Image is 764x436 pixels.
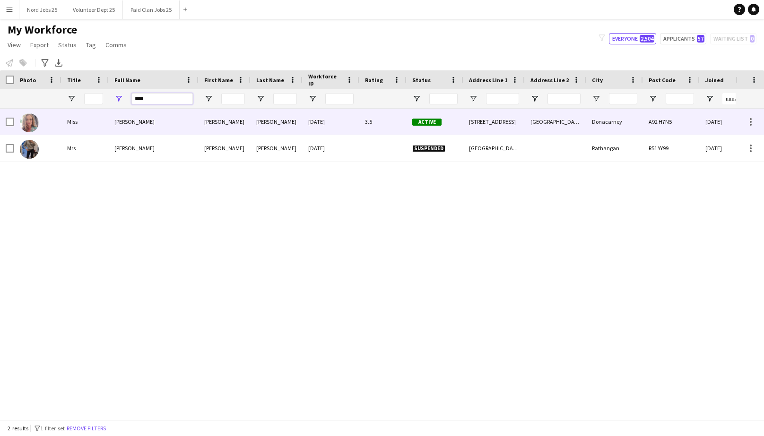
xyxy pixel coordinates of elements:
[660,33,706,44] button: Applicants57
[643,109,700,135] div: A92 H7N5
[61,135,109,161] div: Mrs
[530,94,539,103] button: Open Filter Menu
[463,109,525,135] div: [STREET_ADDRESS]
[643,135,700,161] div: R51 YY99
[666,93,694,104] input: Post Code Filter Input
[67,77,81,84] span: Title
[8,41,21,49] span: View
[469,77,507,84] span: Address Line 1
[463,135,525,161] div: [GEOGRAPHIC_DATA], [GEOGRAPHIC_DATA], [GEOGRAPHIC_DATA] [GEOGRAPHIC_DATA], [GEOGRAPHIC_DATA]
[82,39,100,51] a: Tag
[204,77,233,84] span: First Name
[486,93,519,104] input: Address Line 1 Filter Input
[30,41,49,49] span: Export
[131,93,193,104] input: Full Name Filter Input
[20,113,39,132] img: Jean Barry
[102,39,130,51] a: Comms
[273,93,297,104] input: Last Name Filter Input
[114,145,155,152] span: [PERSON_NAME]
[4,39,25,51] a: View
[8,23,77,37] span: My Workforce
[251,135,303,161] div: [PERSON_NAME]
[592,94,600,103] button: Open Filter Menu
[40,425,65,432] span: 1 filter set
[530,77,569,84] span: Address Line 2
[105,41,127,49] span: Comms
[640,35,654,43] span: 2,504
[649,94,657,103] button: Open Filter Menu
[20,77,36,84] span: Photo
[20,140,39,159] img: Jeanette Gill
[199,135,251,161] div: [PERSON_NAME]
[412,77,431,84] span: Status
[114,118,155,125] span: [PERSON_NAME]
[114,77,140,84] span: Full Name
[705,94,714,103] button: Open Filter Menu
[547,93,581,104] input: Address Line 2 Filter Input
[65,0,123,19] button: Volunteer Dept 25
[469,94,477,103] button: Open Filter Menu
[429,93,458,104] input: Status Filter Input
[199,109,251,135] div: [PERSON_NAME]
[412,145,445,152] span: Suspended
[84,93,103,104] input: Title Filter Input
[308,94,317,103] button: Open Filter Menu
[586,109,643,135] div: Donacarney
[53,57,64,68] app-action-btn: Export XLSX
[251,109,303,135] div: [PERSON_NAME]
[123,0,180,19] button: Paid Clan Jobs 25
[58,41,77,49] span: Status
[256,94,265,103] button: Open Filter Menu
[67,94,76,103] button: Open Filter Menu
[308,73,342,87] span: Workforce ID
[221,93,245,104] input: First Name Filter Input
[609,93,637,104] input: City Filter Input
[525,109,586,135] div: [GEOGRAPHIC_DATA]
[86,41,96,49] span: Tag
[700,109,756,135] div: [DATE]
[65,423,108,434] button: Remove filters
[412,94,421,103] button: Open Filter Menu
[700,135,756,161] div: [DATE]
[412,119,442,126] span: Active
[325,93,354,104] input: Workforce ID Filter Input
[26,39,52,51] a: Export
[609,33,656,44] button: Everyone2,504
[303,109,359,135] div: [DATE]
[303,135,359,161] div: [DATE]
[114,94,123,103] button: Open Filter Menu
[359,109,407,135] div: 3.5
[705,77,724,84] span: Joined
[722,93,751,104] input: Joined Filter Input
[204,94,213,103] button: Open Filter Menu
[697,35,704,43] span: 57
[256,77,284,84] span: Last Name
[649,77,676,84] span: Post Code
[592,77,603,84] span: City
[365,77,383,84] span: Rating
[39,57,51,68] app-action-btn: Advanced filters
[54,39,80,51] a: Status
[586,135,643,161] div: Rathangan
[61,109,109,135] div: Miss
[19,0,65,19] button: Nord Jobs 25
